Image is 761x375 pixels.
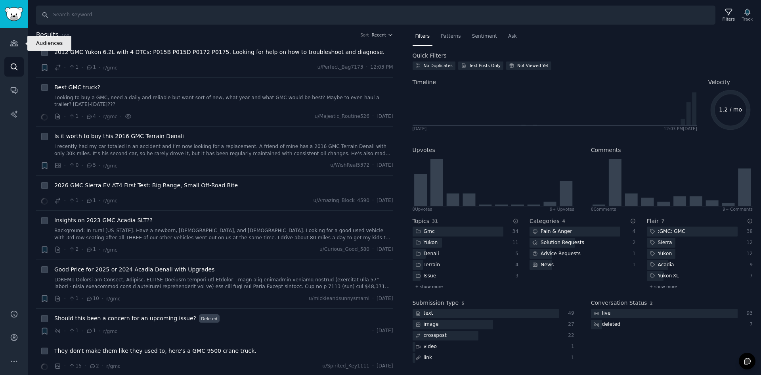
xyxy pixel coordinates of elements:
[199,314,220,323] span: Deleted
[461,301,464,306] span: 5
[64,246,66,254] span: ·
[723,206,753,212] div: 9+ Comments
[413,78,436,87] span: Timeline
[54,94,393,108] a: Looking to buy a GMC, need a daily and reliable but want sort of new, what year and what GMC woul...
[647,227,688,237] div: :GMC: GMC
[372,32,393,38] button: Recent
[567,354,574,362] div: 1
[69,64,78,71] span: 1
[377,363,393,370] span: [DATE]
[746,250,753,258] div: 12
[86,113,96,120] span: 4
[64,294,66,303] span: ·
[120,112,122,121] span: ·
[567,321,574,328] div: 27
[377,295,393,302] span: [DATE]
[567,332,574,339] div: 22
[591,320,623,330] div: deleted
[86,246,96,253] span: 1
[415,284,443,289] span: + show more
[591,309,614,319] div: live
[746,310,753,317] div: 93
[69,327,78,335] span: 1
[54,181,238,190] span: 2026 GMC Sierra EV AT4 First Test: Big Range, Small Off‑Road Bite
[370,64,393,71] span: 12:03 PM
[372,113,374,120] span: ·
[54,277,393,290] a: LOREMI: Dolorsi am Consect, Adipisc, ELITSE Doeiusm tempori utl Etdolor - magn aliq enimadmin ven...
[69,113,78,120] span: 1
[550,206,574,212] div: 9+ Upvotes
[372,327,374,335] span: ·
[512,228,519,235] div: 34
[567,310,574,317] div: 49
[441,33,461,40] span: Patterns
[415,33,430,40] span: Filters
[69,295,78,302] span: 1
[69,246,78,253] span: 2
[103,65,117,71] span: r/gmc
[103,163,117,169] span: r/gmc
[54,314,196,323] a: Should this been a concern for an upcoming issue?
[317,64,363,71] span: u/Perfect_Bag7173
[377,246,393,253] span: [DATE]
[54,48,384,56] span: 2012 GMC Yukon 6.2L with 4 DTCs: P015B P015D P0172 P0175. Looking for help on how to troubleshoot...
[64,63,66,72] span: ·
[322,363,369,370] span: u/Spirited_Key1111
[469,63,501,68] div: Text Posts Only
[81,196,83,205] span: ·
[319,246,369,253] span: u/Curious_Good_580
[647,249,675,259] div: Yukon
[472,33,497,40] span: Sentiment
[86,197,96,204] span: 1
[54,216,153,225] span: Insights on 2023 GMC Acadia SLT??
[36,6,715,25] input: Search Keyword
[719,106,742,113] text: 1.2 / mo
[517,63,549,68] div: Not Viewed Yet
[512,239,519,246] div: 11
[64,162,66,170] span: ·
[647,238,675,248] div: Sierra
[103,329,117,334] span: r/gmc
[413,309,436,319] div: text
[629,250,636,258] div: 1
[102,294,103,303] span: ·
[413,320,442,330] div: image
[54,83,100,92] a: Best GMC truck?
[86,64,96,71] span: 1
[562,219,565,223] span: 4
[315,113,369,120] span: u/Majestic_Routine526
[567,343,574,350] div: 1
[99,112,100,121] span: ·
[413,271,439,281] div: Issue
[54,132,184,140] span: Is it worth to buy this 2016 GMC Terrain Denali
[61,33,69,38] span: 100
[413,353,435,363] div: link
[377,162,393,169] span: [DATE]
[86,327,96,335] span: 1
[413,260,443,270] div: Terrain
[99,196,100,205] span: ·
[54,347,256,355] span: They don't make them like they used to, here's a GMC 9500 crane truck.
[36,30,59,40] span: Results
[372,295,374,302] span: ·
[366,64,367,71] span: ·
[54,227,393,241] a: Background: In rural [US_STATE]. Have a newborn, [DEMOGRAPHIC_DATA], and [DEMOGRAPHIC_DATA]. Look...
[372,32,386,38] span: Recent
[746,321,753,328] div: 7
[512,273,519,280] div: 3
[377,327,393,335] span: [DATE]
[647,260,677,270] div: Acadia
[377,197,393,204] span: [DATE]
[530,238,587,248] div: Solution Requests
[99,327,100,335] span: ·
[413,126,427,131] div: [DATE]
[54,265,214,274] span: Good Price for 2025 or 2024 Acadia Denali with Upgrades
[413,331,449,341] div: crosspost
[413,249,442,259] div: Denali
[81,63,83,72] span: ·
[746,262,753,269] div: 9
[81,246,83,254] span: ·
[54,143,393,157] a: I recently had my car totaled in an accident and I’m now looking for a replacement. A friend of m...
[81,162,83,170] span: ·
